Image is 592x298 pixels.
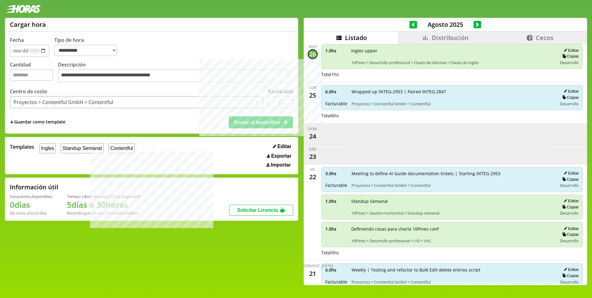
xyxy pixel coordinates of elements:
button: Ingles [39,143,56,153]
span: 1.0 hs [325,48,347,54]
span: 10Pines > Desarrollo profesional > I+D > VnC [351,238,553,244]
span: Solicitar Licencia [237,207,278,213]
span: Templates [10,143,34,150]
div: Total 1 hs [321,71,583,77]
h2: Información útil [10,183,58,191]
span: Facturable [325,182,347,188]
div: Vacaciones disponibles [10,194,52,199]
span: Facturable [325,279,347,285]
div: dom [308,126,317,131]
button: Editar [562,226,579,231]
button: Copiar [560,177,579,182]
button: Copiar [560,54,579,59]
span: Standup Semanal [351,198,553,204]
div: [DEMOGRAPHIC_DATA] [292,263,333,268]
span: Meeting to define AI Guide documentation tickets | Starting INTEG-2953 [351,171,553,176]
span: Cecos [536,34,553,42]
textarea: Descripción [58,69,288,82]
div: scrollable content [304,44,587,284]
span: 3.0 hs [325,171,347,176]
button: Editar [271,143,293,150]
span: Weekly | Testing and refactor to Bulk Edit delete entries script [351,267,553,273]
button: Editar [562,48,579,53]
span: 6.0 hs [325,267,347,273]
button: Copiar [560,95,579,100]
span: 1.0 hs [325,226,347,232]
span: Desarrollo [560,238,579,244]
button: Standup Semanal [61,143,104,153]
span: Desarrollo [560,279,579,285]
span: Ingles upper [351,48,553,54]
span: Desarrollo [560,210,579,216]
span: 10Pines > Gestion horizontal > Standup semanal [351,210,553,216]
label: Centro de costo [10,88,47,95]
button: Copiar [560,273,579,278]
span: 1.0 hs [325,198,347,204]
span: Importar [271,162,291,168]
div: mar [309,44,317,49]
label: Facturable [268,88,293,95]
button: Editar [562,89,579,94]
div: sáb [309,147,316,152]
span: 6.0 hs [325,89,347,95]
div: Recordá que vencen a fin de [67,210,140,216]
span: Enviar al backoffice [234,120,280,125]
span: Wrapped up INTEG-2953 | Paired INTEG-2847 [351,89,553,95]
button: Editar [562,171,579,176]
label: Fecha [10,37,24,43]
div: Total 5 hs [321,250,583,256]
div: vie [310,167,315,172]
button: Contentful [109,143,135,153]
b: Diciembre [119,210,138,216]
span: Desarrollo [560,101,579,107]
button: Copiar [560,232,579,237]
span: +Guardar como template [10,119,65,126]
span: Editar [277,144,291,149]
div: 23 [308,152,318,162]
div: 25 [308,90,318,100]
h1: 5 días o 30 horas [67,199,140,210]
div: Proyectos > Contentful GmbH > Contentful [14,99,113,106]
span: Facturable [325,101,347,107]
div: lun [309,85,316,90]
span: Listado [345,34,367,42]
input: Cantidad [10,69,53,81]
button: Exportar [265,153,293,159]
label: Tipo de hora [54,37,122,57]
span: Proyectos > Contentful GmbH > Contentful [351,183,553,188]
label: Descripción [58,61,293,84]
span: Desarrollo [560,60,579,65]
div: 21 [308,268,318,278]
div: 26 [308,49,318,59]
span: + [10,119,14,126]
h1: Cargar hora [10,20,46,29]
div: Tiempo Libre Optativo (TiLO) disponible [67,194,140,199]
label: Cantidad [10,61,58,84]
span: Proyectos > Contentful GmbH > Contentful [351,101,553,107]
button: Enviar al backoffice [229,116,293,128]
img: logotipo [5,5,41,13]
div: De otros años: 0 días [10,210,52,216]
span: Desarrollo [560,183,579,188]
span: Exportar [271,153,291,159]
span: Proyectos > Contentful GmbH > Contentful [351,279,553,285]
button: Copiar [560,204,579,210]
button: Editar [562,267,579,272]
button: Solicitar Licencia [229,205,293,216]
span: 10Pines > Desarrollo profesional > Clases de Idiomas > Clases de inglés [351,60,553,65]
select: Tipo de hora [54,45,117,56]
button: Editar [562,198,579,203]
span: Distribución [432,34,469,42]
span: Definiendo cosas para charla 10Pines conf [351,226,553,232]
div: 22 [308,172,318,182]
div: 24 [308,131,318,141]
h1: 0 días [10,199,52,210]
div: Total 6 hs [321,113,583,119]
span: Agosto 2025 [417,20,474,29]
